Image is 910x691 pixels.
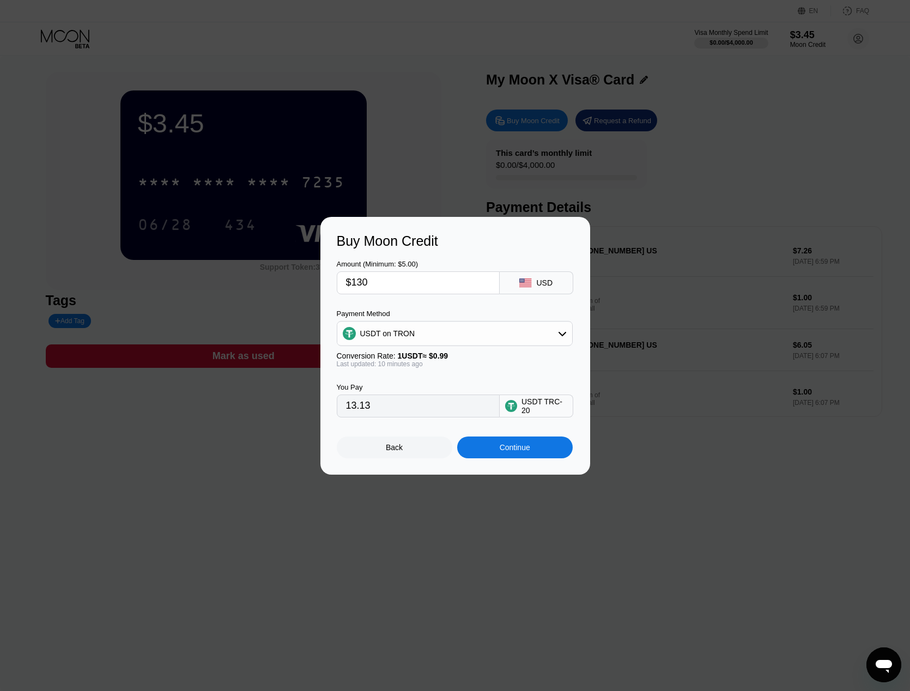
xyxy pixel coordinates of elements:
div: Buy Moon Credit [337,233,574,249]
div: Continue [457,437,573,458]
div: Amount (Minimum: $5.00) [337,260,500,268]
iframe: Кнопка запуска окна обмена сообщениями [866,647,901,682]
div: Conversion Rate: [337,351,573,360]
div: You Pay [337,383,500,391]
div: USDT on TRON [360,329,415,338]
div: Payment Method [337,310,573,318]
div: Back [337,437,452,458]
div: Last updated: 10 minutes ago [337,360,573,368]
span: 1 USDT ≈ $0.99 [398,351,448,360]
div: USD [536,278,553,287]
div: Continue [500,443,530,452]
input: $0.00 [346,272,490,294]
div: USDT TRC-20 [521,397,567,415]
div: USDT on TRON [337,323,572,344]
div: Back [386,443,403,452]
